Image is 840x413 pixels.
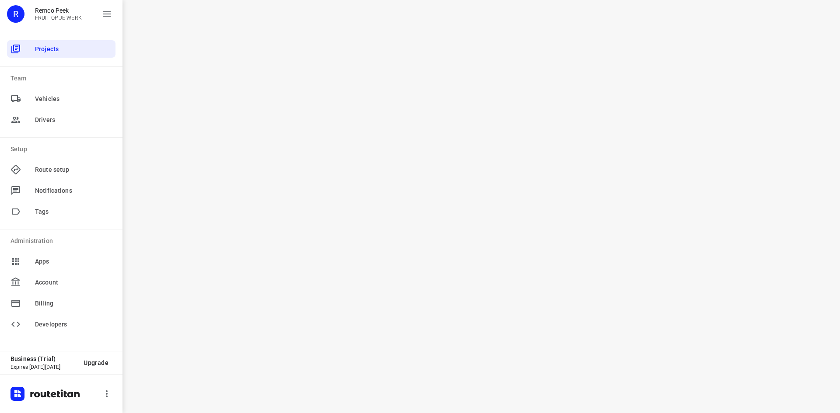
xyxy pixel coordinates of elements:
p: Setup [10,145,115,154]
p: Remco Peek [35,7,82,14]
div: Tags [7,203,115,220]
p: Team [10,74,115,83]
p: Expires [DATE][DATE] [10,364,77,370]
div: Developers [7,316,115,333]
p: Administration [10,236,115,246]
div: Account [7,274,115,291]
p: Business (Trial) [10,355,77,362]
div: Route setup [7,161,115,178]
span: Apps [35,257,112,266]
div: Billing [7,295,115,312]
div: R [7,5,24,23]
div: Apps [7,253,115,270]
div: Projects [7,40,115,58]
span: Upgrade [84,359,108,366]
div: Notifications [7,182,115,199]
span: Tags [35,207,112,216]
button: Upgrade [77,355,115,371]
span: Developers [35,320,112,329]
span: Account [35,278,112,287]
span: Route setup [35,165,112,174]
span: Notifications [35,186,112,195]
div: Drivers [7,111,115,128]
span: Projects [35,45,112,54]
span: Drivers [35,115,112,125]
div: Vehicles [7,90,115,108]
p: FRUIT OP JE WERK [35,15,82,21]
span: Vehicles [35,94,112,104]
span: Billing [35,299,112,308]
